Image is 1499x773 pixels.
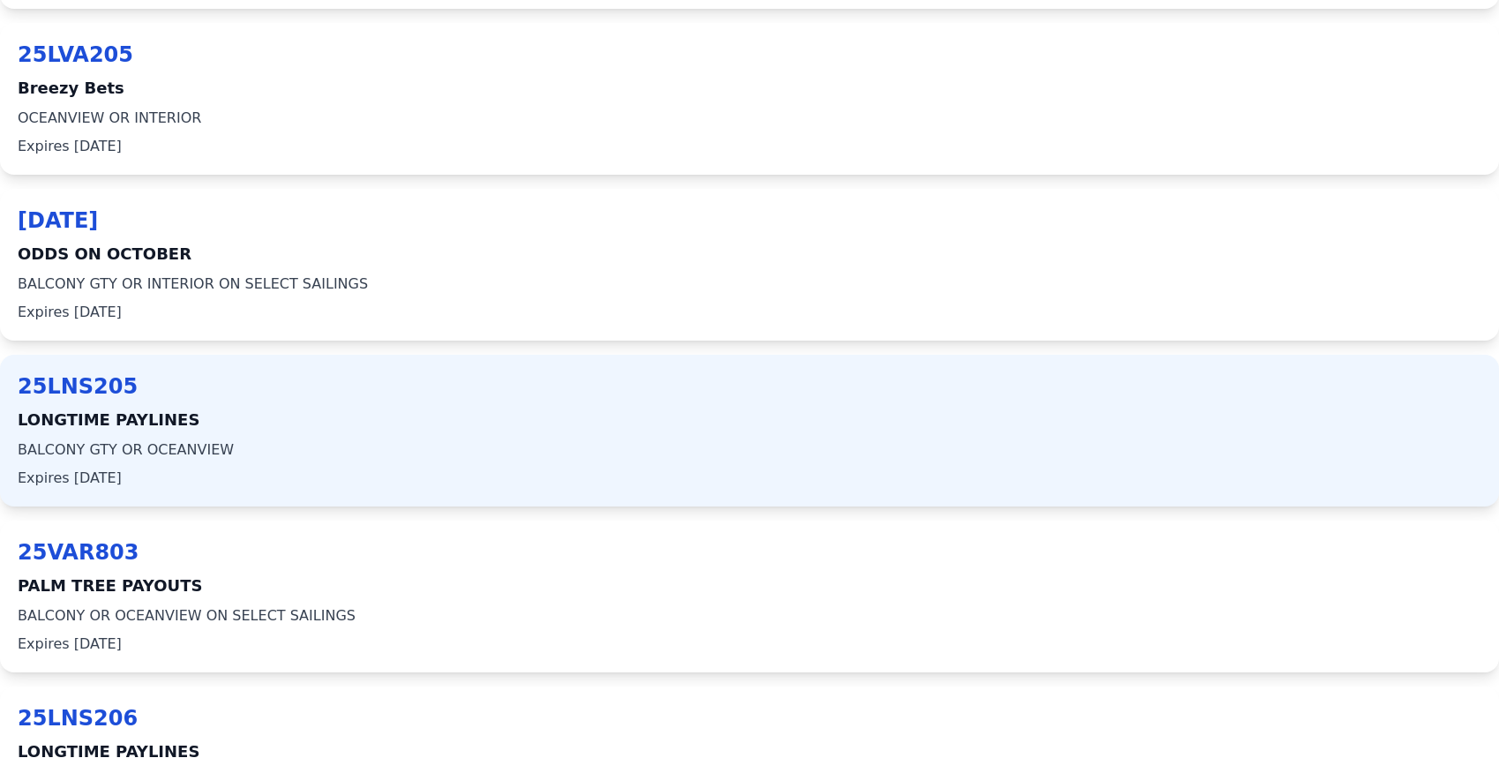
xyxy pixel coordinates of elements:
span: BALCONY OR OCEANVIEW ON SELECT SAILINGS [18,605,1481,627]
span: Expires [DATE] [18,468,1481,489]
span: Breezy Bets [18,76,1481,101]
span: Expires [DATE] [18,634,1481,655]
span: 25VAR803 [18,538,1481,567]
span: Expires [DATE] [18,302,1481,323]
span: 25LVA205 [18,41,1481,69]
span: 25LNS206 [18,704,1481,732]
span: 25LNS205 [18,372,1481,401]
span: ODDS ON OCTOBER [18,242,1481,266]
span: BALCONY GTY OR INTERIOR ON SELECT SAILINGS [18,274,1481,295]
span: OCEANVIEW OR INTERIOR [18,108,1481,129]
span: Expires [DATE] [18,136,1481,157]
span: BALCONY GTY OR OCEANVIEW [18,439,1481,461]
span: [DATE] [18,206,1481,235]
span: LONGTIME PAYLINES [18,739,1481,764]
span: LONGTIME PAYLINES [18,408,1481,432]
span: PALM TREE PAYOUTS [18,574,1481,598]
